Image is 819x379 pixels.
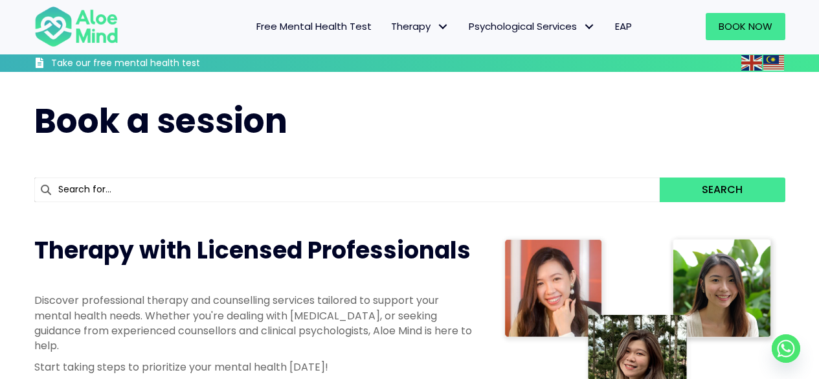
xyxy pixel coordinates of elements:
span: Free Mental Health Test [256,19,372,33]
a: Take our free mental health test [34,57,269,72]
input: Search for... [34,178,660,202]
nav: Menu [135,13,642,40]
img: en [741,55,762,71]
a: Book Now [706,13,785,40]
button: Search [660,178,785,202]
a: Free Mental Health Test [247,13,381,40]
a: English [741,55,763,70]
span: Psychological Services [469,19,596,33]
a: Whatsapp [772,334,800,363]
span: Psychological Services: submenu [580,17,599,36]
span: Therapy: submenu [434,17,453,36]
a: TherapyTherapy: submenu [381,13,459,40]
span: Therapy with Licensed Professionals [34,234,471,267]
span: Book a session [34,97,287,144]
a: Malay [763,55,785,70]
span: EAP [615,19,632,33]
span: Book Now [719,19,772,33]
img: ms [763,55,784,71]
span: Therapy [391,19,449,33]
h3: Take our free mental health test [51,57,269,70]
a: Psychological ServicesPsychological Services: submenu [459,13,605,40]
p: Start taking steps to prioritize your mental health [DATE]! [34,360,475,374]
p: Discover professional therapy and counselling services tailored to support your mental health nee... [34,293,475,353]
img: Aloe mind Logo [34,5,118,48]
a: EAP [605,13,642,40]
